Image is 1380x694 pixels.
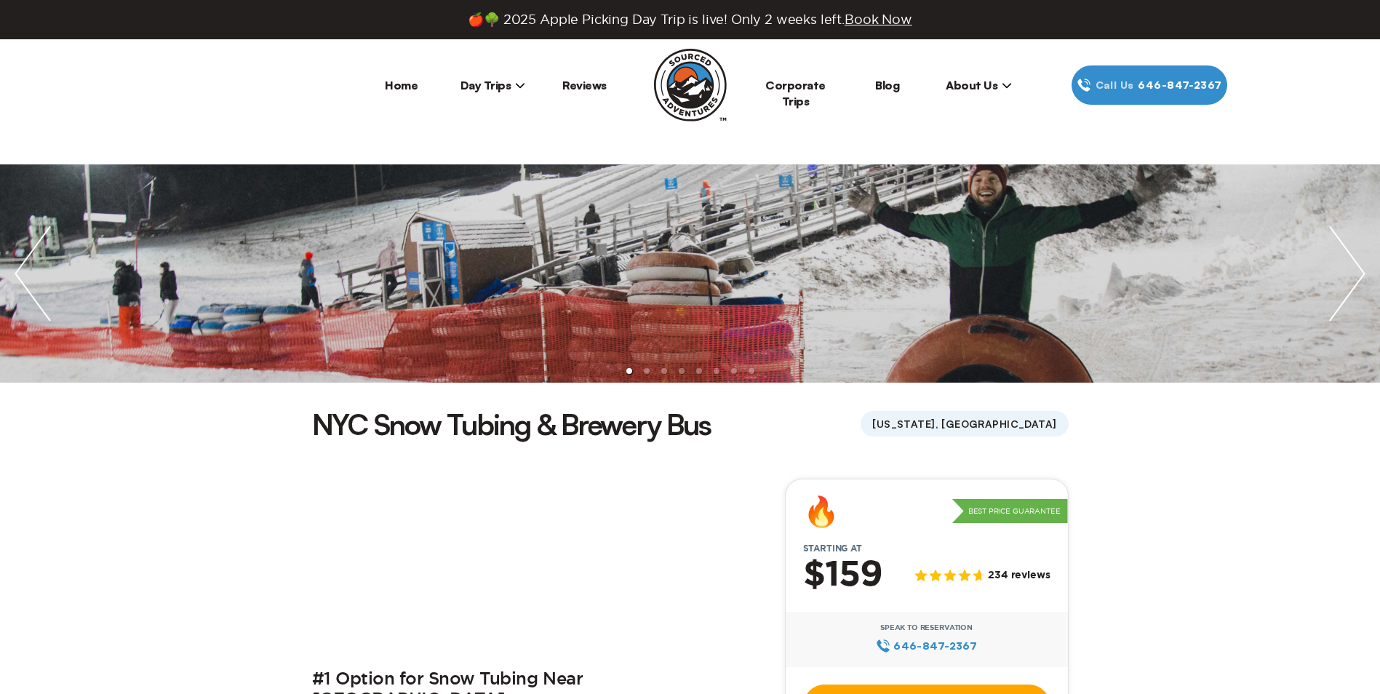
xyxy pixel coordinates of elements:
span: 646‍-847‍-2367 [893,638,977,654]
span: Day Trips [460,78,526,92]
span: 🍎🌳 2025 Apple Picking Day Trip is live! Only 2 weeks left. [468,12,912,28]
li: slide item 4 [679,368,685,374]
a: Reviews [562,78,607,92]
span: Call Us [1091,77,1138,93]
h1: NYC Snow Tubing & Brewery Bus [312,404,711,444]
div: 🔥 [803,497,839,526]
a: Home [385,78,418,92]
li: slide item 1 [626,368,632,374]
span: About Us [946,78,1012,92]
li: slide item 3 [661,368,667,374]
li: slide item 8 [749,368,754,374]
img: Sourced Adventures company logo [654,49,727,121]
a: Call Us646‍-847‍-2367 [1072,65,1227,105]
h2: $159 [803,557,882,594]
li: slide item 6 [714,368,719,374]
li: slide item 7 [731,368,737,374]
span: 234 reviews [988,570,1050,582]
a: Corporate Trips [765,78,826,108]
span: 646‍-847‍-2367 [1138,77,1221,93]
span: Speak to Reservation [880,623,973,632]
img: next slide / item [1315,164,1380,383]
li: slide item 2 [644,368,650,374]
a: Blog [875,78,899,92]
a: 646‍-847‍-2367 [876,638,977,654]
li: slide item 5 [696,368,702,374]
p: Best Price Guarantee [952,499,1068,524]
span: Book Now [845,12,912,26]
span: Starting at [786,543,880,554]
span: [US_STATE], [GEOGRAPHIC_DATA] [861,411,1068,436]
